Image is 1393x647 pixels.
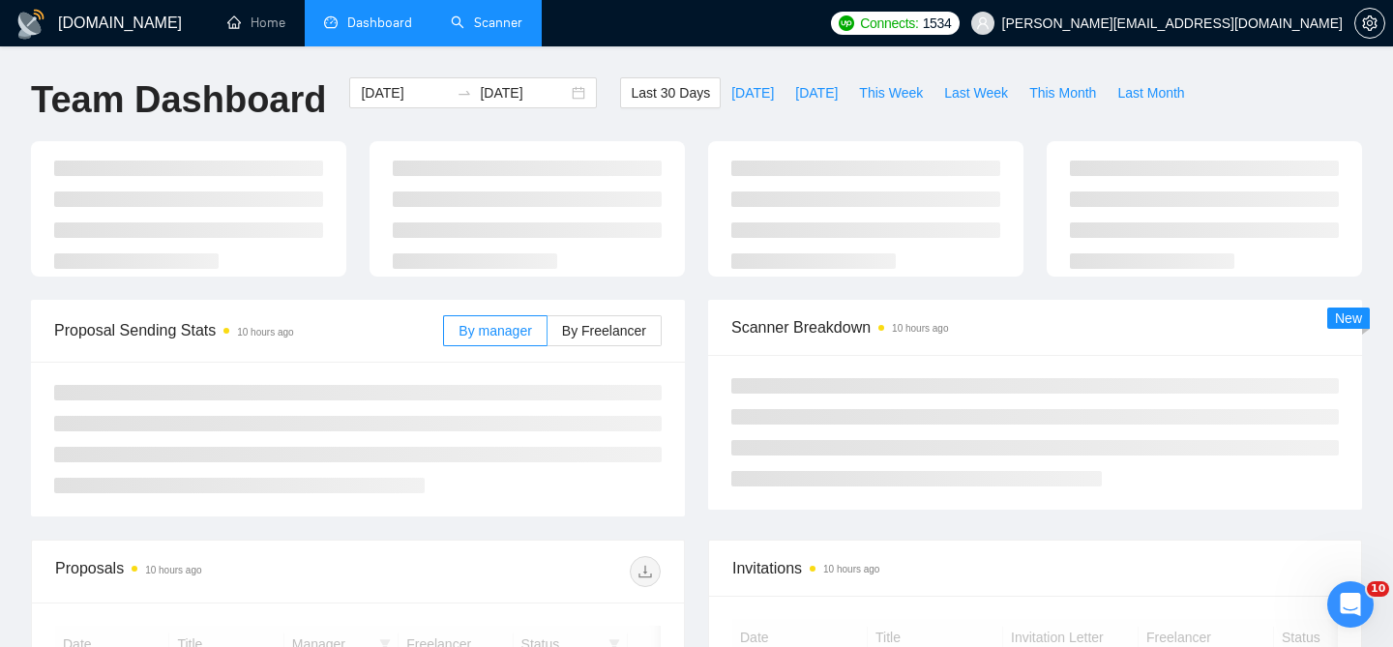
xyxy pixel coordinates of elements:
button: This Week [848,77,934,108]
button: Last Week [934,77,1019,108]
span: 1534 [923,13,952,34]
input: End date [480,82,568,103]
img: logo [15,9,46,40]
button: setting [1354,8,1385,39]
span: Invitations [732,556,1338,580]
a: homeHome [227,15,285,31]
span: [DATE] [795,82,838,103]
span: By Freelancer [562,323,646,338]
time: 10 hours ago [145,565,201,575]
button: [DATE] [785,77,848,108]
iframe: Intercom live chat [1327,581,1374,628]
h1: Team Dashboard [31,77,326,123]
span: dashboard [324,15,338,29]
span: user [976,16,990,30]
span: By manager [459,323,531,338]
input: Start date [361,82,449,103]
div: Proposals [55,556,358,587]
span: [DATE] [731,82,774,103]
time: 10 hours ago [892,323,948,334]
button: This Month [1019,77,1107,108]
span: swap-right [457,85,472,101]
span: Last Month [1117,82,1184,103]
button: Last Month [1107,77,1195,108]
span: Last Week [944,82,1008,103]
time: 10 hours ago [823,564,879,574]
span: Scanner Breakdown [731,315,1339,339]
button: Last 30 Days [620,77,721,108]
span: New [1335,310,1362,326]
span: to [457,85,472,101]
button: [DATE] [721,77,785,108]
a: setting [1354,15,1385,31]
span: Proposal Sending Stats [54,318,443,342]
span: 10 [1367,581,1389,597]
span: This Month [1029,82,1096,103]
span: Last 30 Days [631,82,710,103]
a: searchScanner [451,15,522,31]
span: setting [1355,15,1384,31]
span: Dashboard [347,15,412,31]
img: upwork-logo.png [839,15,854,31]
span: This Week [859,82,923,103]
time: 10 hours ago [237,327,293,338]
span: Connects: [860,13,918,34]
